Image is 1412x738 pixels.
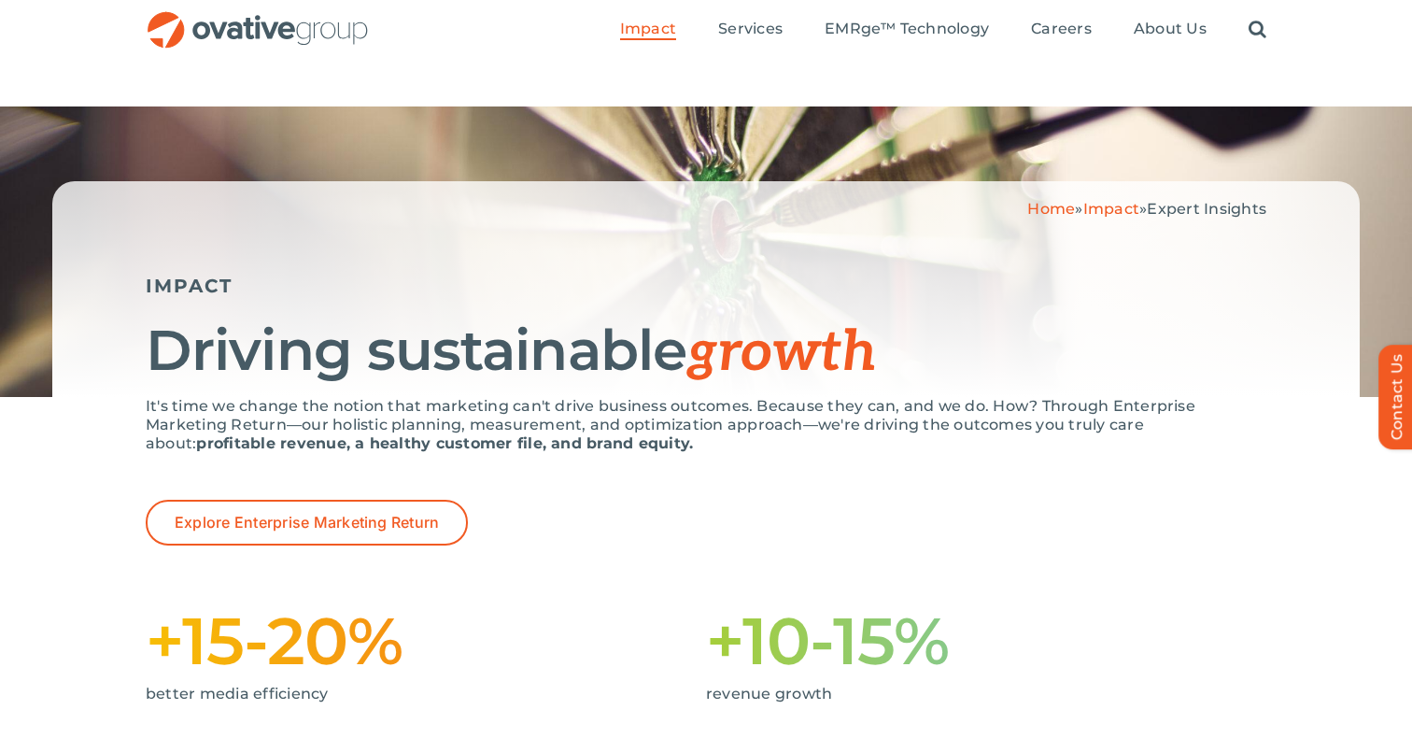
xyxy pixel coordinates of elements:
span: Expert Insights [1147,200,1266,218]
p: revenue growth [706,685,1238,703]
a: Explore Enterprise Marketing Return [146,500,468,546]
a: Search [1249,20,1266,40]
a: Impact [1083,200,1139,218]
h1: Driving sustainable [146,320,1266,383]
span: About Us [1134,20,1207,38]
p: It's time we change the notion that marketing can't drive business outcomes. Because they can, an... [146,397,1266,453]
span: growth [686,319,877,387]
a: Impact [620,20,676,40]
h1: +10-15% [706,611,1266,671]
h5: IMPACT [146,275,1266,297]
span: Careers [1031,20,1092,38]
a: About Us [1134,20,1207,40]
strong: profitable revenue, a healthy customer file, and brand equity. [196,434,693,452]
a: Home [1027,200,1075,218]
a: EMRge™ Technology [825,20,989,40]
span: Services [718,20,783,38]
a: Careers [1031,20,1092,40]
span: Explore Enterprise Marketing Return [175,514,439,532]
span: Impact [620,20,676,38]
h1: +15-20% [146,611,706,671]
span: EMRge™ Technology [825,20,989,38]
span: » » [1027,200,1266,218]
a: OG_Full_horizontal_RGB [146,9,370,27]
a: Services [718,20,783,40]
p: better media efficiency [146,685,678,703]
